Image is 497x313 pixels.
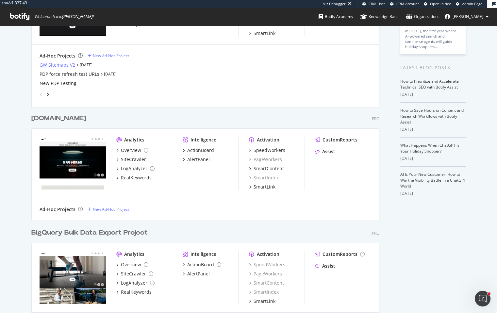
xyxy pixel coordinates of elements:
div: SiteCrawler [121,271,146,277]
a: Assist [315,148,335,155]
a: [DOMAIN_NAME] [31,114,89,123]
a: Knowledge Base [360,8,399,25]
a: LogAnalyzer [116,280,155,286]
div: [DATE] [400,126,466,132]
span: Admin Page [462,1,482,6]
div: SmartLink [254,184,275,190]
div: AlertPanel [187,271,210,277]
a: How to Prioritize and Accelerate Technical SEO with Botify Assist [400,78,459,90]
div: Overview [121,147,141,154]
div: Intelligence [191,251,216,257]
div: [DATE] [400,156,466,161]
div: Overview [121,261,141,268]
a: SpeedWorkers [249,147,285,154]
a: New PDP Testing [40,80,76,87]
iframe: Intercom live chat [475,291,490,306]
div: CustomReports [323,251,357,257]
div: ActionBoard [187,261,214,268]
a: CRM Account [390,1,419,7]
div: RealKeywords [121,174,152,181]
a: RealKeywords [116,174,152,181]
div: SmartLink [254,298,275,305]
a: SmartIndex [249,289,279,295]
a: SmartIndex [249,174,279,181]
div: Assist [322,263,335,269]
a: PageWorkers [249,156,282,163]
span: Open in dev [430,1,451,6]
span: kerry [453,14,483,19]
div: Intelligence [191,137,216,143]
a: [DATE] [80,62,92,68]
a: Admin Page [456,1,482,7]
button: [PERSON_NAME] [439,11,494,22]
a: New Ad-Hoc Project [88,53,129,58]
div: AlertPanel [187,156,210,163]
a: SmartLink [249,30,275,37]
a: SiteCrawler [116,156,146,163]
a: PageWorkers [249,271,282,277]
div: angle-left [37,89,45,100]
a: AlertPanel [183,271,210,277]
a: BigQuery Bulk Data Export Project [31,228,150,238]
a: SpeedWorkers [249,261,285,268]
a: ActionBoard [183,147,214,154]
div: Viz Debugger: [323,1,347,7]
a: AI Is Your New Customer: How to Win the Visibility Battle in a ChatGPT World [400,172,466,189]
a: CustomReports [315,251,365,257]
a: SmartLink [249,184,275,190]
a: Open in dev [424,1,451,7]
div: Botify Academy [319,13,353,20]
div: Analytics [124,137,144,143]
div: Knowledge Base [360,13,399,20]
div: New Ad-Hoc Project [93,53,129,58]
a: [DATE] [104,71,117,77]
a: What Happens When ChatGPT Is Your Holiday Shopper? [400,142,459,154]
a: Overview [116,147,148,154]
a: ActionBoard [183,261,221,268]
a: How to Save Hours on Content and Research Workflows with Botify Assist [400,107,464,125]
a: SmartLink [249,298,275,305]
div: ActionBoard [187,147,214,154]
div: [DOMAIN_NAME] [31,114,86,123]
div: Pro [372,116,379,122]
div: SmartContent [254,165,284,172]
div: Ad-Hoc Projects [40,206,75,213]
div: CustomReports [323,137,357,143]
a: LogAnalyzer [116,165,155,172]
div: Organizations [406,13,439,20]
div: Pro [372,230,379,236]
div: Activation [257,251,279,257]
a: New Ad-Hoc Project [88,206,129,212]
span: Welcome back, [PERSON_NAME] ! [34,14,93,19]
div: [DATE] [400,91,466,97]
img: nikesecondary.com [40,251,106,304]
div: In [DATE], the first year where AI-powered search and commerce agents will guide holiday shoppers… [405,28,461,49]
a: GW Sitemaps V2 [40,62,75,68]
div: SiteCrawler [121,156,146,163]
img: nike.com.cn [40,137,106,189]
div: Assist [322,148,335,155]
div: PDP force refresh test URLs [40,71,99,77]
span: CRM User [369,1,385,6]
a: SmartContent [249,280,284,286]
div: [DATE] [400,190,466,196]
span: CRM Account [396,1,419,6]
div: Latest Blog Posts [400,64,466,71]
a: Assist [315,263,335,269]
a: Organizations [406,8,439,25]
div: Activation [257,137,279,143]
div: New Ad-Hoc Project [93,206,129,212]
a: RealKeywords [116,289,152,295]
div: SmartLink [254,30,275,37]
div: SpeedWorkers [254,147,285,154]
div: LogAnalyzer [121,280,147,286]
div: angle-right [45,91,50,98]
